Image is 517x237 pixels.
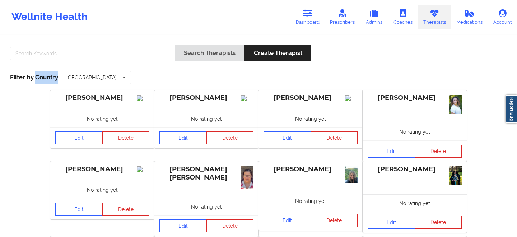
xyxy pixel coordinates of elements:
[290,5,325,29] a: Dashboard
[388,5,418,29] a: Coaches
[241,95,253,101] img: Image%2Fplaceholer-image.png
[206,131,254,144] button: Delete
[10,47,172,60] input: Search Keywords
[345,95,358,101] img: Image%2Fplaceholer-image.png
[159,94,253,102] div: [PERSON_NAME]
[154,198,258,215] div: No rating yet
[415,216,462,229] button: Delete
[449,166,462,185] img: 62723e55-5b1c-4db7-a682-cca463b041fc_IMG_6792.JPG
[264,165,358,173] div: [PERSON_NAME]
[241,166,253,189] img: f1f63ca2-ff98-4697-9e75-26585bff01b9_IMG_9782.jpeg
[360,5,388,29] a: Admins
[159,131,207,144] a: Edit
[55,131,103,144] a: Edit
[159,219,207,232] a: Edit
[50,181,154,199] div: No rating yet
[506,95,517,123] a: Report Bug
[258,110,363,127] div: No rating yet
[206,219,254,232] button: Delete
[488,5,517,29] a: Account
[137,166,149,172] img: Image%2Fplaceholer-image.png
[451,5,488,29] a: Medications
[159,165,253,182] div: [PERSON_NAME] [PERSON_NAME]
[175,45,244,61] button: Search Therapists
[311,131,358,144] button: Delete
[264,214,311,227] a: Edit
[154,110,258,127] div: No rating yet
[449,95,462,114] img: 0852b432-a6a0-46bd-80e3-49323fc39085_Headshot-Dubois-49.jpg
[345,166,358,183] img: 407198da-0d17-457f-87e2-61b5d1c6c2f3_IMG_8856.jpeg
[368,165,462,173] div: [PERSON_NAME]
[418,5,451,29] a: Therapists
[363,194,467,212] div: No rating yet
[10,74,58,81] span: Filter by Country
[325,5,360,29] a: Prescribers
[363,123,467,140] div: No rating yet
[102,203,150,216] button: Delete
[102,131,150,144] button: Delete
[368,216,415,229] a: Edit
[368,94,462,102] div: [PERSON_NAME]
[244,45,311,61] button: Create Therapist
[137,95,149,101] img: Image%2Fplaceholer-image.png
[415,145,462,158] button: Delete
[66,75,117,80] div: [GEOGRAPHIC_DATA]
[55,203,103,216] a: Edit
[55,165,149,173] div: [PERSON_NAME]
[258,192,363,210] div: No rating yet
[368,145,415,158] a: Edit
[55,94,149,102] div: [PERSON_NAME]
[50,110,154,127] div: No rating yet
[264,131,311,144] a: Edit
[264,94,358,102] div: [PERSON_NAME]
[311,214,358,227] button: Delete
